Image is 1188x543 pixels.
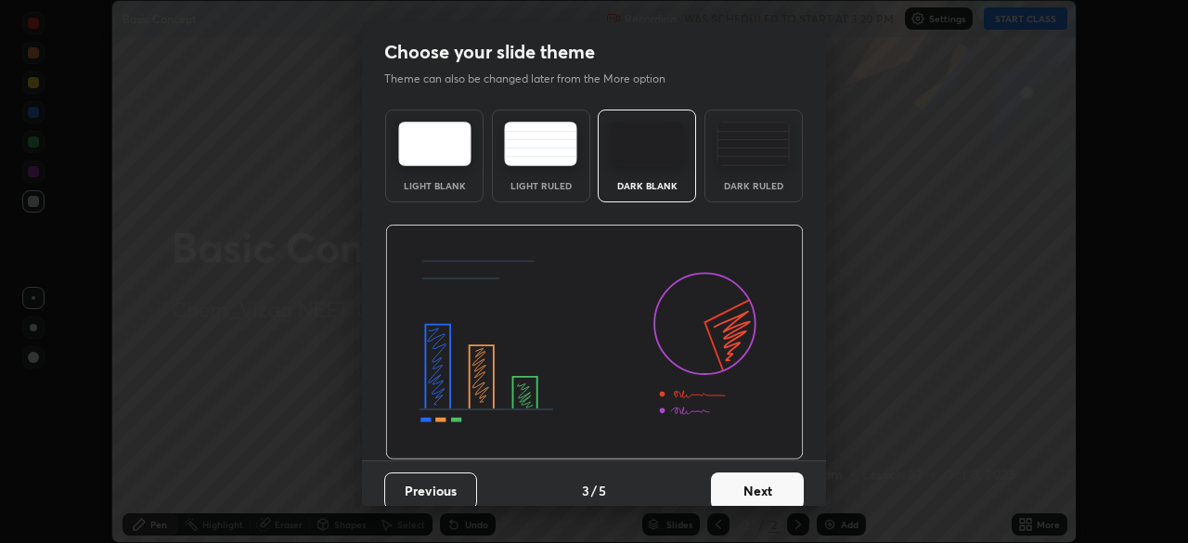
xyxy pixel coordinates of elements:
h2: Choose your slide theme [384,40,595,64]
img: darkRuledTheme.de295e13.svg [717,122,790,166]
div: Light Blank [397,181,471,190]
h4: 3 [582,481,589,500]
div: Light Ruled [504,181,578,190]
h4: / [591,481,597,500]
div: Dark Blank [610,181,684,190]
img: lightTheme.e5ed3b09.svg [398,122,471,166]
img: lightRuledTheme.5fabf969.svg [504,122,577,166]
p: Theme can also be changed later from the More option [384,71,685,87]
button: Next [711,472,804,510]
h4: 5 [599,481,606,500]
button: Previous [384,472,477,510]
img: darkTheme.f0cc69e5.svg [611,122,684,166]
div: Dark Ruled [717,181,791,190]
img: darkThemeBanner.d06ce4a2.svg [385,225,804,460]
